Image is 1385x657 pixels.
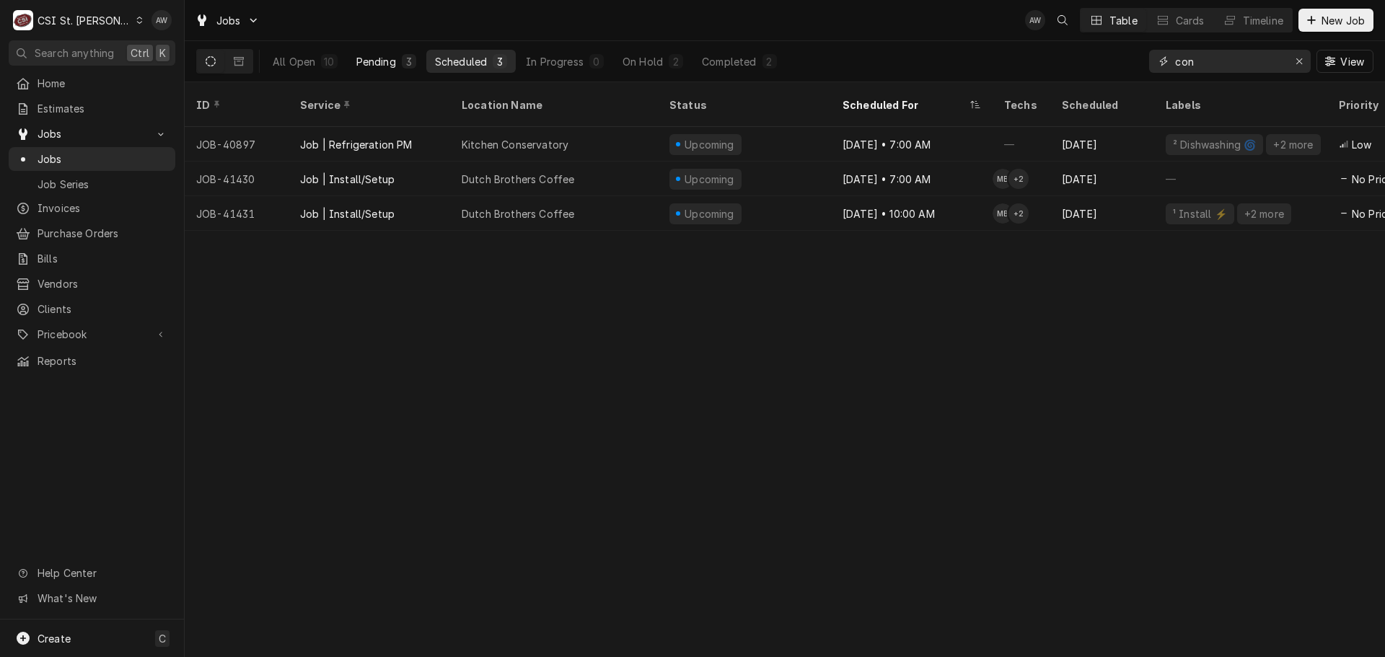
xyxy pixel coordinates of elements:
[993,127,1050,162] div: —
[526,54,584,69] div: In Progress
[702,54,756,69] div: Completed
[1004,97,1039,113] div: Techs
[1109,13,1138,28] div: Table
[9,147,175,171] a: Jobs
[300,137,413,152] div: Job | Refrigeration PM
[462,172,574,187] div: Dutch Brothers Coffee
[993,203,1013,224] div: Mike Barnett's Avatar
[300,206,395,221] div: Job | Install/Setup
[9,71,175,95] a: Home
[151,10,172,30] div: AW
[1050,162,1154,196] div: [DATE]
[1062,97,1140,113] div: Scheduled
[1050,127,1154,162] div: [DATE]
[405,54,413,69] div: 3
[1243,206,1285,221] div: +2 more
[324,54,334,69] div: 10
[9,221,175,245] a: Purchase Orders
[1319,13,1368,28] span: New Job
[9,561,175,585] a: Go to Help Center
[669,97,817,113] div: Status
[9,247,175,270] a: Bills
[13,10,33,30] div: CSI St. Louis's Avatar
[1298,9,1373,32] button: New Job
[683,137,737,152] div: Upcoming
[196,97,274,113] div: ID
[1243,13,1283,28] div: Timeline
[435,54,487,69] div: Scheduled
[1288,50,1311,73] button: Erase input
[38,327,146,342] span: Pricebook
[462,206,574,221] div: Dutch Brothers Coffee
[38,13,131,28] div: CSI St. [PERSON_NAME]
[1171,137,1257,152] div: ² Dishwashing 🌀
[151,10,172,30] div: Alexandria Wilp's Avatar
[831,127,993,162] div: [DATE] • 7:00 AM
[13,10,33,30] div: C
[38,632,71,645] span: Create
[185,127,289,162] div: JOB-40897
[38,151,168,167] span: Jobs
[683,206,737,221] div: Upcoming
[1154,162,1327,196] div: —
[185,162,289,196] div: JOB-41430
[35,45,114,61] span: Search anything
[131,45,149,61] span: Ctrl
[765,54,774,69] div: 2
[273,54,315,69] div: All Open
[683,172,737,187] div: Upcoming
[1175,50,1283,73] input: Keyword search
[38,591,167,606] span: What's New
[1272,137,1314,152] div: +2 more
[1337,54,1367,69] span: View
[9,322,175,346] a: Go to Pricebook
[38,200,168,216] span: Invoices
[38,301,168,317] span: Clients
[38,226,168,241] span: Purchase Orders
[9,586,175,610] a: Go to What's New
[216,13,241,28] span: Jobs
[9,122,175,146] a: Go to Jobs
[38,565,167,581] span: Help Center
[159,631,166,646] span: C
[300,172,395,187] div: Job | Install/Setup
[623,54,663,69] div: On Hold
[831,162,993,196] div: [DATE] • 7:00 AM
[993,203,1013,224] div: MB
[1166,97,1316,113] div: Labels
[9,196,175,220] a: Invoices
[9,172,175,196] a: Job Series
[1352,137,1371,152] span: Low
[496,54,504,69] div: 3
[1051,9,1074,32] button: Open search
[159,45,166,61] span: K
[9,40,175,66] button: Search anythingCtrlK
[1008,203,1029,224] div: + 2
[1025,10,1045,30] div: Alexandria Wilp's Avatar
[38,276,168,291] span: Vendors
[356,54,396,69] div: Pending
[1176,13,1205,28] div: Cards
[38,177,168,192] span: Job Series
[185,196,289,231] div: JOB-41431
[462,97,643,113] div: Location Name
[9,349,175,373] a: Reports
[38,76,168,91] span: Home
[9,272,175,296] a: Vendors
[993,169,1013,189] div: MB
[38,101,168,116] span: Estimates
[993,169,1013,189] div: Mike Barnett's Avatar
[462,137,568,152] div: Kitchen Conservatory
[1171,206,1228,221] div: ¹ Install ⚡️
[592,54,601,69] div: 0
[189,9,265,32] a: Go to Jobs
[672,54,680,69] div: 2
[38,353,168,369] span: Reports
[831,196,993,231] div: [DATE] • 10:00 AM
[1050,196,1154,231] div: [DATE]
[300,97,436,113] div: Service
[1316,50,1373,73] button: View
[843,97,967,113] div: Scheduled For
[38,126,146,141] span: Jobs
[38,251,168,266] span: Bills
